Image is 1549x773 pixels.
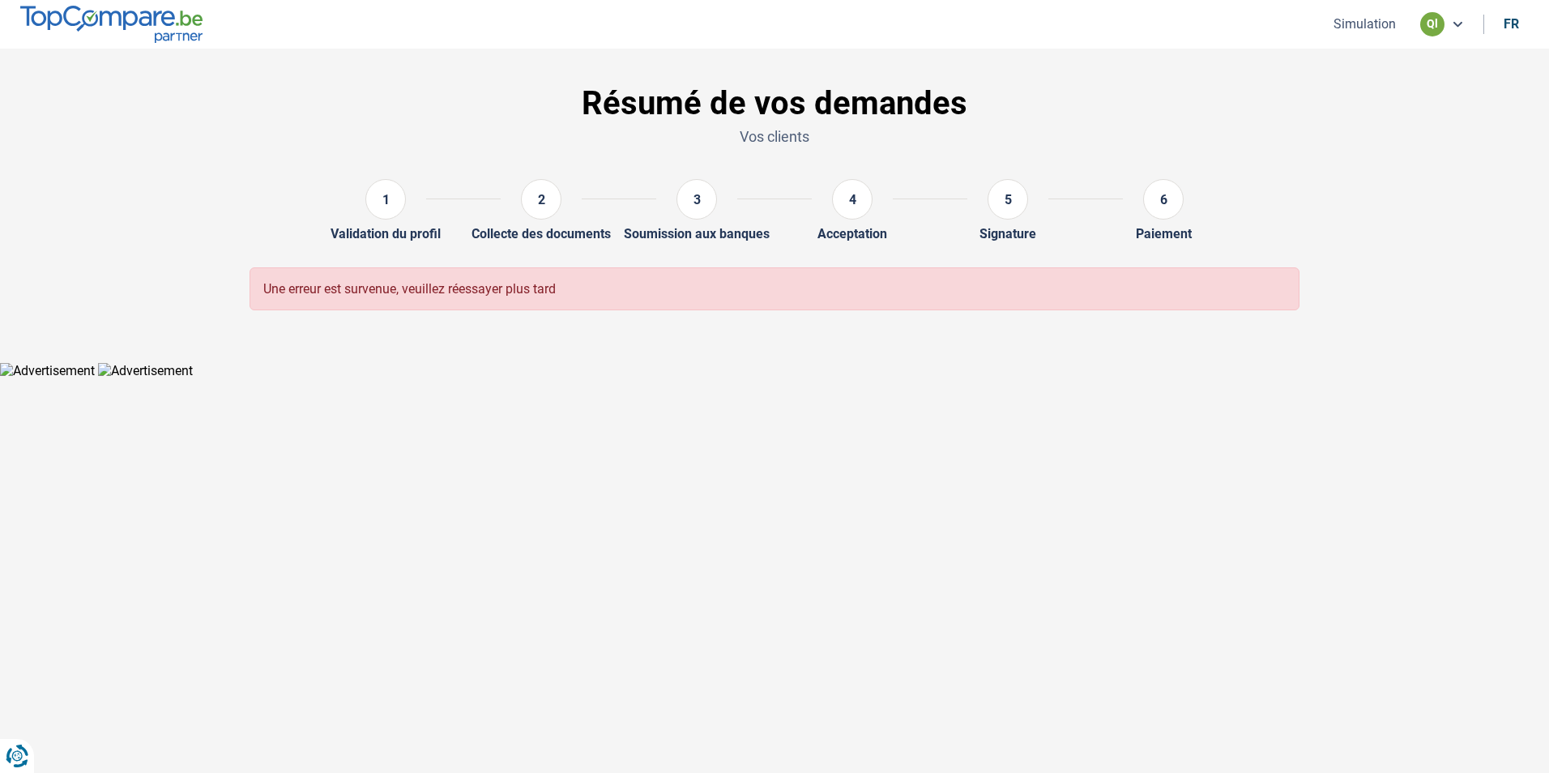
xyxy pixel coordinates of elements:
div: 2 [521,179,561,220]
p: Vos clients [250,126,1299,147]
div: Paiement [1136,226,1192,241]
div: Soumission aux banques [624,226,770,241]
h1: Résumé de vos demandes [250,84,1299,123]
div: Collecte des documents [472,226,611,241]
img: Advertisement [98,363,193,378]
div: 4 [832,179,873,220]
div: ql [1420,12,1444,36]
div: 6 [1143,179,1184,220]
div: Acceptation [817,226,887,241]
div: Une erreur est survenue, veuillez réessayer plus tard [250,267,1299,310]
img: TopCompare.be [20,6,203,42]
div: fr [1504,16,1519,32]
div: 1 [365,179,406,220]
button: Simulation [1329,15,1401,32]
div: Signature [979,226,1036,241]
div: 3 [676,179,717,220]
div: 5 [988,179,1028,220]
div: Validation du profil [331,226,441,241]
